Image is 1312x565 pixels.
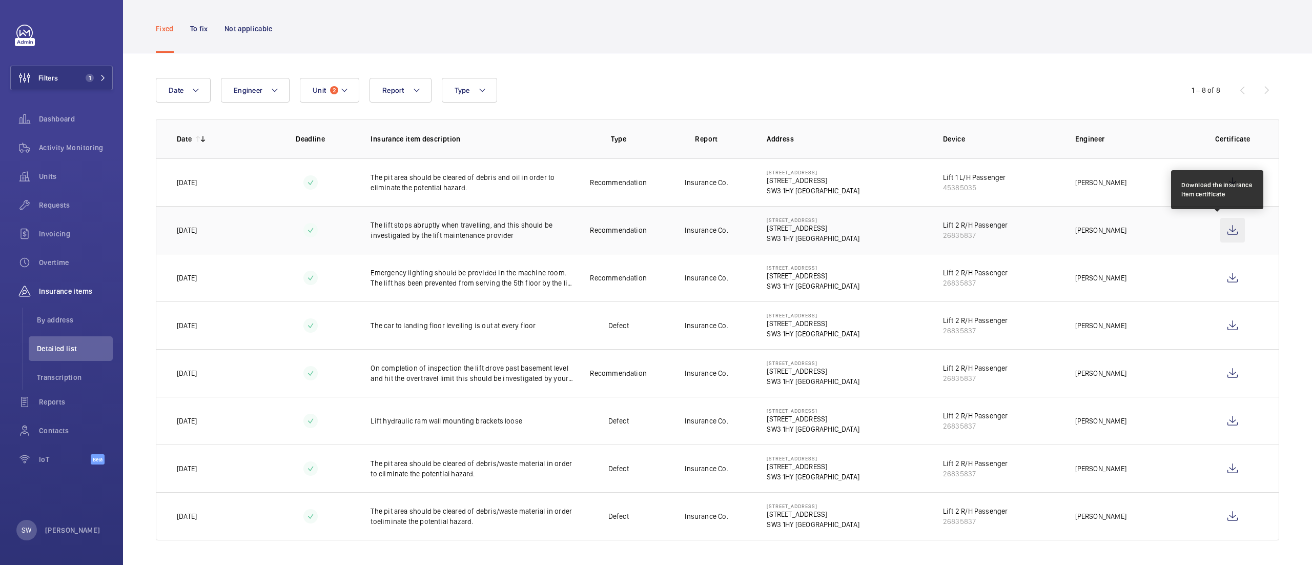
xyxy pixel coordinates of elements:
div: Lift 2 R/H Passenger [943,458,1008,469]
span: Units [39,171,113,181]
span: Report [382,86,404,94]
p: Recommendation [590,273,647,283]
p: [PERSON_NAME] [1075,511,1126,521]
span: Detailed list [37,344,113,354]
p: [DATE] [177,511,197,521]
p: [DATE] [177,320,197,331]
p: [STREET_ADDRESS] [767,175,859,186]
span: Invoicing [39,229,113,239]
span: IoT [39,454,91,465]
p: [STREET_ADDRESS] [767,414,859,424]
p: Defect [608,463,629,474]
button: Engineer [221,78,290,103]
p: Engineer [1075,134,1191,144]
p: [PERSON_NAME] [1075,273,1126,283]
p: Insurance Co. [685,416,728,426]
p: [DATE] [177,273,197,283]
p: SW3 1HY [GEOGRAPHIC_DATA] [767,376,859,387]
span: Insurance items [39,286,113,296]
p: [DATE] [177,177,197,188]
p: Insurance Co. [685,368,728,378]
p: [PERSON_NAME] [1075,225,1126,235]
p: SW3 1HY [GEOGRAPHIC_DATA] [767,186,859,196]
div: 1 – 8 of 8 [1192,85,1220,95]
p: Recommendation [590,368,647,378]
p: [STREET_ADDRESS] [767,223,859,233]
p: SW3 1HY [GEOGRAPHIC_DATA] [767,233,859,244]
span: Filters [38,73,58,83]
span: 2 [330,86,338,94]
div: Lift 2 R/H Passenger [943,268,1008,278]
p: Emergency lighting should be provided in the machine room. The lift has been prevented from servi... [371,268,574,288]
p: Insurance Co. [685,320,728,331]
p: [PERSON_NAME] [45,525,100,535]
div: Download the insurance item certificate [1181,180,1253,199]
p: Not applicable [224,24,273,34]
p: Date [177,134,192,144]
p: Type [582,134,655,144]
p: [DATE] [177,368,197,378]
p: Insurance item description [371,134,574,144]
p: [PERSON_NAME] [1075,320,1126,331]
p: [STREET_ADDRESS] [767,265,859,271]
p: Defect [608,416,629,426]
span: Type [455,86,470,94]
p: The car to landing floor levelling is out at every floor [371,320,574,331]
div: 26835837 [943,421,1008,431]
p: [STREET_ADDRESS] [767,461,859,472]
p: [STREET_ADDRESS] [767,366,859,376]
p: Defect [608,320,629,331]
div: Lift 2 R/H Passenger [943,220,1008,230]
p: [STREET_ADDRESS] [767,217,859,223]
p: Insurance Co. [685,463,728,474]
p: [PERSON_NAME] [1075,416,1126,426]
p: Deadline [274,134,347,144]
p: SW3 1HY [GEOGRAPHIC_DATA] [767,424,859,434]
p: [STREET_ADDRESS] [767,312,859,318]
span: Beta [91,454,105,465]
div: Lift 2 R/H Passenger [943,411,1008,421]
p: Defect [608,511,629,521]
p: SW3 1HY [GEOGRAPHIC_DATA] [767,281,859,291]
p: On completion of inspection the lift drove past basement level and hit the overtravel limit this ... [371,363,574,384]
span: Unit [313,86,326,94]
button: Unit2 [300,78,359,103]
p: Insurance Co. [685,511,728,521]
div: 26835837 [943,469,1008,479]
p: Lift hydraulic ram wall mounting brackets loose [371,416,574,426]
p: The pit area should be cleared of debris/waste material in order to eliminate the potential hazard. [371,458,574,479]
span: Overtime [39,257,113,268]
span: Activity Monitoring [39,143,113,153]
p: To fix [190,24,208,34]
span: Date [169,86,183,94]
p: [PERSON_NAME] [1075,463,1126,474]
p: Insurance Co. [685,273,728,283]
span: Contacts [39,426,113,436]
p: [STREET_ADDRESS] [767,360,859,366]
button: Type [442,78,497,103]
p: SW3 1HY [GEOGRAPHIC_DATA] [767,472,859,482]
p: [DATE] [177,225,197,235]
p: [STREET_ADDRESS] [767,271,859,281]
span: By address [37,315,113,325]
p: Insurance Co. [685,177,728,188]
span: Transcription [37,372,113,382]
p: Fixed [156,24,174,34]
p: SW [22,525,31,535]
p: [DATE] [177,416,197,426]
p: Device [943,134,1059,144]
span: Engineer [234,86,262,94]
p: Recommendation [590,177,647,188]
div: 26835837 [943,278,1008,288]
p: Insurance Co. [685,225,728,235]
p: SW3 1HY [GEOGRAPHIC_DATA] [767,519,859,530]
div: Lift 1 L/H Passenger [943,172,1006,183]
p: [PERSON_NAME] [1075,368,1126,378]
div: 26835837 [943,326,1008,336]
span: 1 [86,74,94,82]
p: [STREET_ADDRESS] [767,169,859,175]
p: Address [767,134,927,144]
button: Date [156,78,211,103]
p: The pit area should be cleared of debris/waste material in order toeliminate the potential hazard. [371,506,574,527]
span: Reports [39,397,113,407]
